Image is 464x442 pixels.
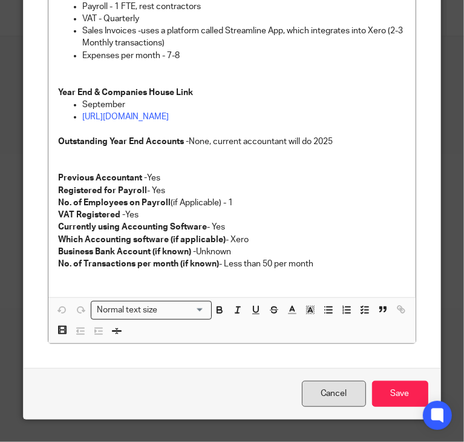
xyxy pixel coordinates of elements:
[82,1,405,13] p: Payroll - 1 FTE, rest contractors
[58,234,405,259] p: - Xero Unknown
[94,304,160,317] span: Normal text size
[58,199,171,207] strong: No. of Employees on Payroll
[82,13,405,25] p: VAT - Quarterly
[58,137,189,146] strong: Outstanding Year End Accounts -
[58,258,405,270] p: - Less than 50 per month
[82,99,405,111] p: September
[58,236,226,244] strong: Which Accounting software (if applicable)
[58,186,147,195] strong: Registered for Payroll
[58,174,147,182] strong: Previous Accountant -
[372,381,428,407] input: Save
[58,260,219,268] strong: No. of Transactions per month (if known)
[82,25,405,50] p: Sales Invoices -uses a platform called Streamline App, which integrates into Xero (2-3 Monthly tr...
[161,304,204,317] input: Search for option
[58,221,405,233] p: - Yes
[58,248,196,256] strong: Business Bank Account (if known) -
[91,301,212,320] div: Search for option
[302,381,366,407] a: Cancel
[58,185,405,197] p: - Yes
[82,50,405,62] p: Expenses per month - 7-8
[82,113,169,121] a: [URL][DOMAIN_NAME]
[58,211,125,219] strong: VAT Registered -
[58,223,207,231] strong: Currently using Accounting Software
[58,172,405,184] p: Yes
[58,197,405,209] p: (if Applicable) - 1
[58,88,193,97] strong: Year End & Companies House Link
[58,136,405,148] p: None, current accountant will do 2025
[58,209,405,221] p: Yes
